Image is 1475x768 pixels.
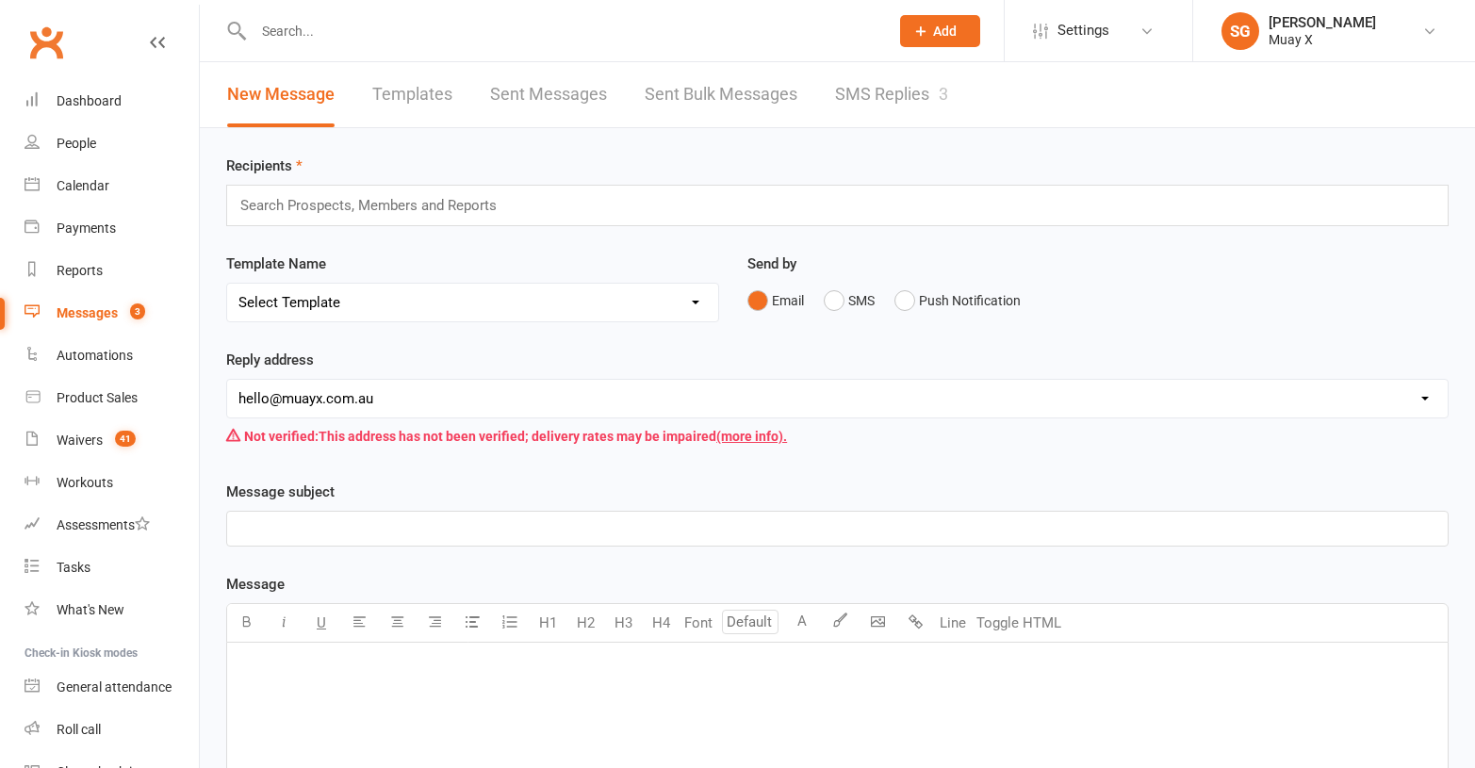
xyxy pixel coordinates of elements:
button: A [783,604,821,642]
a: Messages 3 [25,292,199,335]
a: Clubworx [23,19,70,66]
a: Sent Bulk Messages [645,62,797,127]
button: Push Notification [894,283,1021,319]
a: Tasks [25,547,199,589]
div: Dashboard [57,93,122,108]
div: SG [1221,12,1259,50]
a: General attendance kiosk mode [25,666,199,709]
a: Assessments [25,504,199,547]
a: (more info). [716,429,787,444]
a: Sent Messages [490,62,607,127]
a: Templates [372,62,452,127]
a: Workouts [25,462,199,504]
div: General attendance [57,679,172,694]
span: 3 [130,303,145,319]
button: Font [680,604,717,642]
div: What's New [57,602,124,617]
input: Default [722,610,778,634]
strong: Not verified: [244,429,319,444]
div: Workouts [57,475,113,490]
button: H3 [604,604,642,642]
a: What's New [25,589,199,631]
a: Reports [25,250,199,292]
div: Tasks [57,560,90,575]
label: Template Name [226,253,326,275]
div: [PERSON_NAME] [1269,14,1376,31]
a: Automations [25,335,199,377]
div: Messages [57,305,118,320]
a: People [25,123,199,165]
div: 3 [939,84,948,104]
button: U [303,604,340,642]
label: Recipients [226,155,303,177]
button: Line [934,604,972,642]
span: Settings [1057,9,1109,52]
div: Calendar [57,178,109,193]
a: SMS Replies3 [835,62,948,127]
div: Assessments [57,517,150,532]
button: SMS [824,283,875,319]
button: H2 [566,604,604,642]
a: Payments [25,207,199,250]
div: Reports [57,263,103,278]
div: Automations [57,348,133,363]
button: Add [900,15,980,47]
div: Roll call [57,722,101,737]
span: U [317,614,326,631]
a: Dashboard [25,80,199,123]
a: New Message [227,62,335,127]
div: Product Sales [57,390,138,405]
a: Calendar [25,165,199,207]
span: Add [933,24,957,39]
a: Roll call [25,709,199,751]
div: People [57,136,96,151]
div: Payments [57,221,116,236]
label: Message subject [226,481,335,503]
button: H4 [642,604,680,642]
div: Waivers [57,433,103,448]
a: Waivers 41 [25,419,199,462]
button: Email [747,283,804,319]
a: Product Sales [25,377,199,419]
div: Muay X [1269,31,1376,48]
button: Toggle HTML [972,604,1066,642]
button: H1 [529,604,566,642]
label: Message [226,573,285,596]
label: Send by [747,253,796,275]
input: Search... [248,18,876,44]
div: This address has not been verified; delivery rates may be impaired [226,418,1449,454]
label: Reply address [226,349,314,371]
input: Search Prospects, Members and Reports [238,193,515,218]
span: 41 [115,431,136,447]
